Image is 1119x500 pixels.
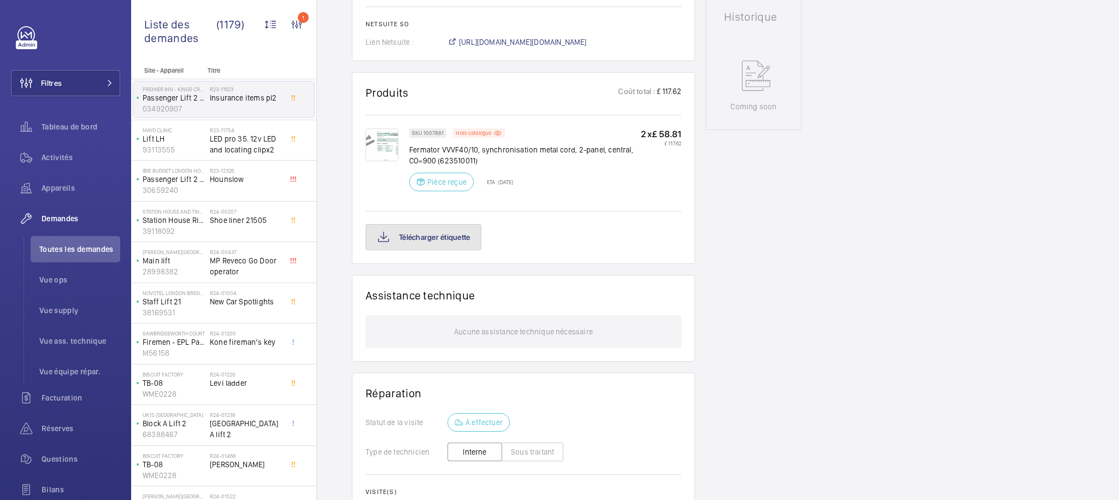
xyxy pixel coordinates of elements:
p: 034920907 [143,103,205,114]
span: [URL][DOMAIN_NAME][DOMAIN_NAME] [459,37,587,48]
p: [PERSON_NAME][GEOGRAPHIC_DATA] [143,249,205,255]
h2: R24-00437 [210,249,282,255]
p: Station House Right Hand Lift [143,215,205,226]
h2: Netsuite SO [366,20,681,28]
p: Aucune assistance technique nécessaire [454,315,593,348]
h2: R24-01220 [210,371,282,378]
p: Site - Appareil [131,67,203,74]
span: Insurance items pl2 [210,92,282,103]
button: Télécharger étiquette [366,224,481,250]
h1: Historique [724,11,784,22]
span: Vue supply [39,305,120,316]
h2: R24-01522 [210,493,282,499]
p: 39118092 [143,226,205,237]
p: TB-08 [143,459,205,470]
span: Activités [42,152,120,163]
h2: R23-11754 [210,127,282,133]
p: M56158 [143,348,205,358]
span: LED pro 35. 12v LED and locating clipx2 [210,133,282,155]
img: a9KRB9-eC4IAKWkhuUYOgr4sHtxXVB3Uz0u3k17tWQRK4L39.png [366,128,398,161]
button: Filtres [11,70,120,96]
p: Passenger Lift 2 (Middle at Bottom) [143,92,205,103]
p: Coming soon [731,101,776,112]
p: [PERSON_NAME][GEOGRAPHIC_DATA] [143,493,205,499]
span: MP Reveco Go Door operator [210,255,282,277]
span: Tableau de bord [42,121,120,132]
span: Liste des demandes [144,17,216,45]
h2: R24-01468 [210,452,282,459]
h2: R24-00207 [210,208,282,215]
span: Demandes [42,213,120,224]
h2: R24-01239 [210,411,282,418]
a: [URL][DOMAIN_NAME][DOMAIN_NAME] [447,37,587,48]
p: SKU 1007881 [412,131,444,135]
p: Fermator VVVF40/10, synchronisation metal cord, 2-panel, central, CO=900 (623510011) [409,144,641,166]
p: Pièce reçue [427,177,467,187]
p: Staff Lift 21 [143,296,205,307]
p: Firemen - EPL Passenger Lift No 1 L/H side of building [143,337,205,348]
p: IBIS BUDGET LONDON HOUNSLOW [143,167,205,174]
span: Kone fireman’s key [210,337,282,348]
h2: R24-01200 [210,330,282,337]
p: Lift LH [143,133,205,144]
span: Filtres [41,78,62,89]
p: À effectuer [466,417,503,428]
h2: R23-12326 [210,167,282,174]
span: Shoe liner 21505 [210,215,282,226]
p: TB-08 [143,378,205,389]
span: Facturation [42,392,120,403]
p: Biscuit Factory [143,371,205,378]
h1: Réparation [366,386,681,400]
h2: Visite(s) [366,488,681,496]
p: NOVOTEL LONDON BRENTFORD [143,290,205,296]
span: Vue ops [39,274,120,285]
p: 68388467 [143,429,205,440]
p: Block A Lift 2 [143,418,205,429]
p: UK15 [GEOGRAPHIC_DATA] [143,411,205,418]
span: New Car Spotlights [210,296,282,307]
span: Questions [42,454,120,464]
span: Toutes les demandes [39,244,120,255]
h1: Assistance technique [366,289,475,302]
span: Bilans [42,484,120,495]
p: Station House and Tinderbox [143,208,205,215]
span: Vue équipe répar. [39,366,120,377]
h2: R24-01004 [210,290,282,296]
p: WME0228 [143,470,205,481]
p: Main lift [143,255,205,266]
p: ETA : [DATE] [480,179,513,185]
p: Biscuit Factory [143,452,205,459]
span: [GEOGRAPHIC_DATA] A lift 2 [210,418,282,440]
p: 28998382 [143,266,205,277]
p: Coût total : [618,86,655,99]
p: 2 x £ 58.81 [641,128,681,140]
h2: R23-11623 [210,86,282,92]
p: £ 117.62 [641,140,681,146]
button: Sous traitant [502,443,563,461]
button: Interne [447,443,502,461]
p: £ 117.62 [656,86,681,99]
p: Titre [208,67,280,74]
p: 38169531 [143,307,205,318]
span: Réserves [42,423,120,434]
span: Vue ass. technique [39,336,120,346]
span: Appareils [42,183,120,193]
span: Levi ladder [210,378,282,389]
p: Premier Inn - Kings Cross [143,86,205,92]
span: Hounslow [210,174,282,185]
p: Passenger Lift 2 R/H [143,174,205,185]
p: Mayo Clinic [143,127,205,133]
p: WME0228 [143,389,205,399]
p: 30659240 [143,185,205,196]
p: Sawbridgeworth Court [143,330,205,337]
p: Hors catalogue [456,131,491,135]
h1: Produits [366,86,409,99]
span: [PERSON_NAME] [210,459,282,470]
p: 93113555 [143,144,205,155]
